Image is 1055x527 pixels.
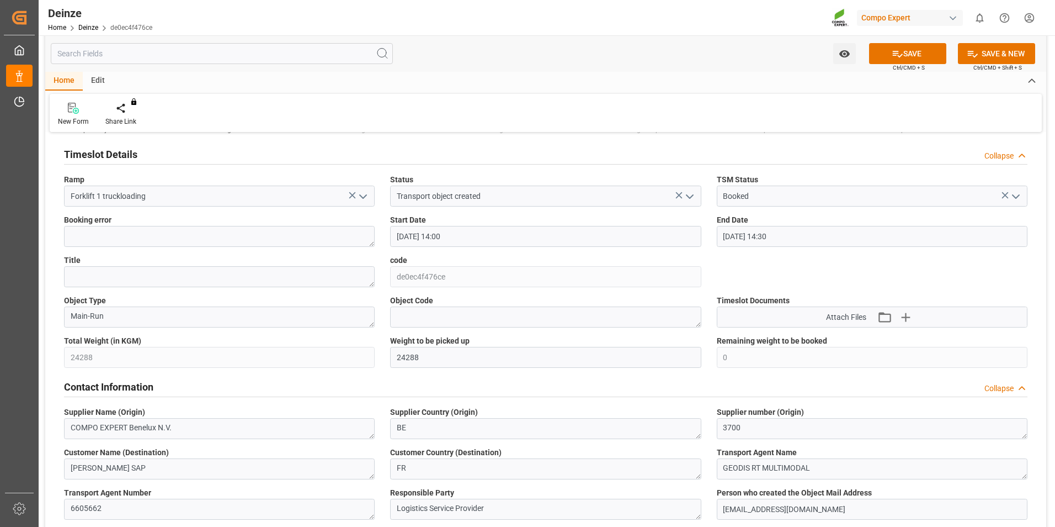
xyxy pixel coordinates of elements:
[390,447,502,459] span: Customer Country (Destination)
[390,418,701,439] textarea: BE
[893,64,925,72] span: Ctrl/CMD + S
[717,407,804,418] span: Supplier number (Origin)
[64,295,106,307] span: Object Type
[64,255,81,266] span: Title
[45,72,83,91] div: Home
[717,459,1027,479] textarea: GEODIS RT MULTIMODAL
[984,150,1014,162] div: Collapse
[958,43,1035,64] button: SAVE & NEW
[717,214,748,226] span: End Date
[390,499,701,520] textarea: Logistics Service Provider
[717,418,1027,439] textarea: 3700
[64,147,137,162] h2: Timeslot Details
[869,43,946,64] button: SAVE
[390,459,701,479] textarea: FR
[51,43,393,64] input: Search Fields
[680,188,697,205] button: open menu
[64,407,145,418] span: Supplier Name (Origin)
[64,335,141,347] span: Total Weight (in KGM)
[717,295,790,307] span: Timeslot Documents
[833,43,856,64] button: open menu
[717,487,872,499] span: Person who created the Object Mail Address
[717,335,827,347] span: Remaining weight to be booked
[64,186,375,207] input: Type to search/select
[66,126,139,134] span: Transport object created
[717,226,1027,247] input: DD.MM.YYYY HH:MM
[390,214,426,226] span: Start Date
[390,226,701,247] input: DD.MM.YYYY HH:MM
[390,174,413,186] span: Status
[58,117,89,127] div: New Form
[390,186,701,207] input: Type to search/select
[64,459,375,479] textarea: [PERSON_NAME] SAP
[1006,188,1023,205] button: open menu
[64,499,375,520] textarea: 6605662
[354,188,371,205] button: open menu
[826,312,866,323] span: Attach Files
[64,380,153,394] h2: Contact Information
[64,418,375,439] textarea: COMPO EXPERT Benelux N.V.
[984,383,1014,394] div: Collapse
[717,447,797,459] span: Transport Agent Name
[857,7,967,28] button: Compo Expert
[204,126,300,134] span: Truck registers at the warehouse
[390,335,470,347] span: Weight to be picked up
[390,295,433,307] span: Object Code
[754,126,798,134] span: Shipment start
[390,487,454,499] span: Responsible Party
[48,5,152,22] div: Deinze
[616,126,670,134] span: Loading complete
[341,126,381,134] span: Loading start
[832,8,849,28] img: Screenshot%202023-09-29%20at%2010.02.21.png_1712312052.png
[892,126,933,134] span: Shipment end
[390,407,478,418] span: Supplier Country (Origin)
[857,10,963,26] div: Compo Expert
[479,126,516,134] span: Loading end
[78,24,98,31] a: Deinze
[64,487,151,499] span: Transport Agent Number
[83,72,113,91] div: Edit
[48,24,66,31] a: Home
[64,214,111,226] span: Booking error
[64,447,169,459] span: Customer Name (Destination)
[390,255,407,266] span: code
[64,174,84,186] span: Ramp
[992,6,1017,30] button: Help Center
[717,174,758,186] span: TSM Status
[64,307,375,328] textarea: Main-Run
[967,6,992,30] button: show 0 new notifications
[973,64,1022,72] span: Ctrl/CMD + Shift + S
